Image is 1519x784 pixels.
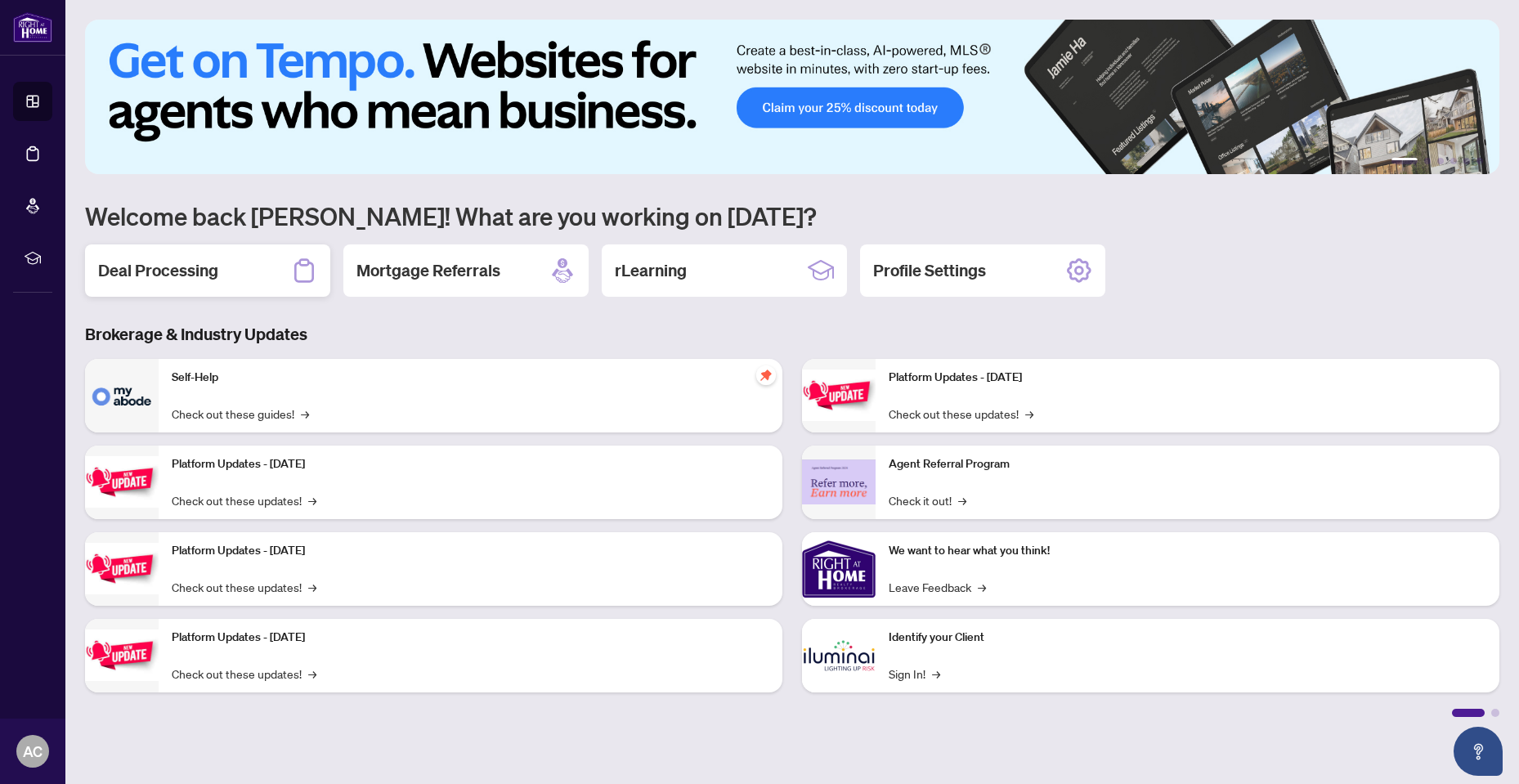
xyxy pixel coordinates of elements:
h3: Brokerage & Industry Updates [85,323,1499,346]
h2: Deal Processing [98,259,218,282]
p: Platform Updates - [DATE] [172,629,769,647]
h2: Mortgage Referrals [356,259,500,282]
a: Check out these updates!→ [172,491,316,509]
img: Platform Updates - July 8, 2025 [85,629,159,681]
span: → [958,491,966,509]
span: → [308,491,316,509]
a: Check out these updates!→ [172,578,316,596]
span: → [978,578,986,596]
a: Sign In!→ [889,665,940,683]
span: → [308,578,316,596]
img: Agent Referral Program [802,459,876,504]
span: → [308,665,316,683]
p: Identify your Client [889,629,1486,647]
button: 4 [1450,158,1457,164]
p: Platform Updates - [DATE] [172,455,769,473]
p: Platform Updates - [DATE] [889,369,1486,387]
img: Slide 0 [85,20,1499,174]
p: Agent Referral Program [889,455,1486,473]
img: Self-Help [85,359,159,432]
button: 1 [1391,158,1418,164]
img: We want to hear what you think! [802,532,876,606]
button: 5 [1463,158,1470,164]
span: → [932,665,940,683]
button: 3 [1437,158,1444,164]
img: Identify your Client [802,619,876,692]
button: 6 [1476,158,1483,164]
a: Leave Feedback→ [889,578,986,596]
h2: Profile Settings [873,259,986,282]
img: logo [13,12,52,43]
button: Open asap [1454,727,1503,776]
p: We want to hear what you think! [889,542,1486,560]
img: Platform Updates - September 16, 2025 [85,456,159,508]
p: Platform Updates - [DATE] [172,542,769,560]
a: Check it out!→ [889,491,966,509]
h1: Welcome back [PERSON_NAME]! What are you working on [DATE]? [85,200,1499,231]
h2: rLearning [615,259,687,282]
span: AC [23,740,43,763]
span: → [301,405,309,423]
span: → [1025,405,1033,423]
a: Check out these guides!→ [172,405,309,423]
a: Check out these updates!→ [172,665,316,683]
img: Platform Updates - July 21, 2025 [85,543,159,594]
a: Check out these updates!→ [889,405,1033,423]
span: pushpin [756,365,776,385]
button: 2 [1424,158,1431,164]
p: Self-Help [172,369,769,387]
img: Platform Updates - June 23, 2025 [802,370,876,421]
